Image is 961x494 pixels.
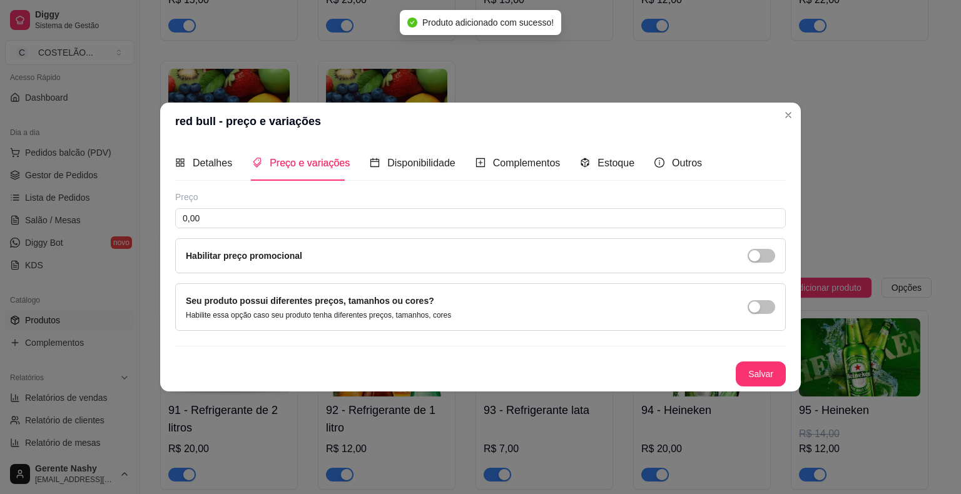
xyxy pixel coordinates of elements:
span: plus-square [475,158,486,168]
span: Detalhes [193,158,232,168]
input: Ex.: R$12,99 [175,208,786,228]
button: Salvar [736,361,786,386]
span: check-circle [407,18,417,28]
span: Complementos [493,158,561,168]
span: Outros [672,158,702,168]
header: red bull - preço e variações [160,103,801,140]
span: info-circle [654,158,664,168]
span: calendar [370,158,380,168]
span: Estoque [597,158,634,168]
p: Habilite essa opção caso seu produto tenha diferentes preços, tamanhos, cores [186,310,451,320]
label: Habilitar preço promocional [186,251,302,261]
button: Close [778,105,798,125]
span: Disponibilidade [387,158,455,168]
span: code-sandbox [580,158,590,168]
label: Seu produto possui diferentes preços, tamanhos ou cores? [186,296,434,306]
span: Produto adicionado com sucesso! [422,18,554,28]
div: Preço [175,191,786,203]
span: tags [252,158,262,168]
span: appstore [175,158,185,168]
span: Preço e variações [270,158,350,168]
